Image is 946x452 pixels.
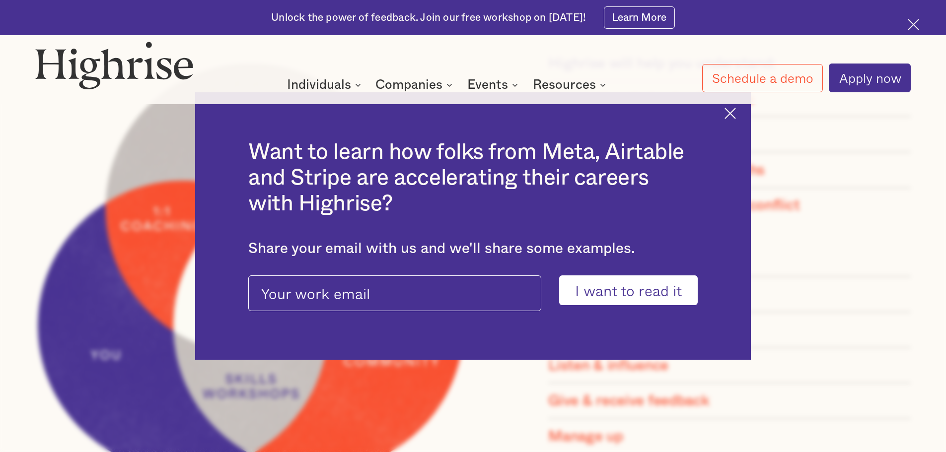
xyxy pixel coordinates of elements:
div: Companies [375,79,442,91]
img: Cross icon [908,19,919,30]
a: Apply now [829,64,911,92]
div: Share your email with us and we'll share some examples. [248,240,698,258]
input: Your work email [248,275,541,311]
input: I want to read it [559,275,698,305]
img: Highrise logo [35,41,193,89]
a: Learn More [604,6,675,29]
div: Resources [533,79,609,91]
h2: Want to learn how folks from Meta, Airtable and Stripe are accelerating their careers with Highrise? [248,139,698,216]
a: Schedule a demo [702,64,823,92]
div: Resources [533,79,596,91]
form: pop-up-modal-form [248,275,698,305]
div: Companies [375,79,455,91]
div: Events [467,79,521,91]
div: Unlock the power of feedback. Join our free workshop on [DATE]! [271,11,586,25]
img: Cross icon [725,108,736,119]
div: Individuals [287,79,364,91]
div: Events [467,79,508,91]
div: Individuals [287,79,351,91]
